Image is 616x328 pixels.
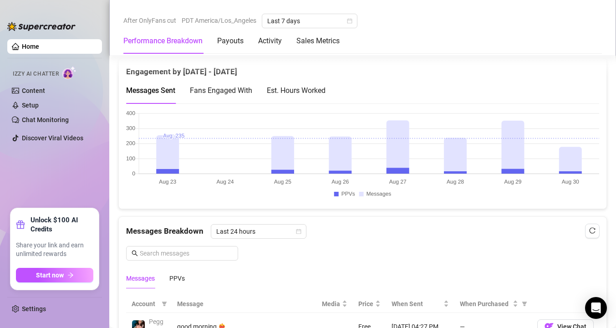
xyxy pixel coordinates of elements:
[126,86,175,95] span: Messages Sent
[132,250,138,256] span: search
[62,66,76,79] img: AI Chatter
[31,215,93,234] strong: Unlock $100 AI Credits
[16,220,25,229] span: gift
[460,299,511,309] span: When Purchased
[589,227,596,234] span: reload
[267,85,326,96] div: Est. Hours Worked
[16,268,93,282] button: Start nowarrow-right
[126,224,599,239] div: Messages Breakdown
[296,36,340,46] div: Sales Metrics
[216,225,301,238] span: Last 24 hours
[322,299,340,309] span: Media
[7,22,76,31] img: logo-BBDzfeDw.svg
[126,58,599,78] div: Engagement by [DATE] - [DATE]
[190,86,252,95] span: Fans Engaged With
[182,14,256,27] span: PDT America/Los_Angeles
[358,299,373,309] span: Price
[67,272,74,278] span: arrow-right
[316,295,353,313] th: Media
[454,295,532,313] th: When Purchased
[160,297,169,311] span: filter
[296,229,301,234] span: calendar
[36,272,64,279] span: Start now
[126,273,155,283] div: Messages
[392,299,442,309] span: When Sent
[169,273,185,283] div: PPVs
[267,14,352,28] span: Last 7 days
[172,295,316,313] th: Message
[16,241,93,259] span: Share your link and earn unlimited rewards
[22,305,46,313] a: Settings
[585,297,607,319] div: Open Intercom Messenger
[258,36,282,46] div: Activity
[123,36,203,46] div: Performance Breakdown
[140,248,233,258] input: Search messages
[22,116,69,123] a: Chat Monitoring
[162,301,167,307] span: filter
[522,301,527,307] span: filter
[132,299,158,309] span: Account
[22,87,45,94] a: Content
[123,14,176,27] span: After OnlyFans cut
[22,43,39,50] a: Home
[347,18,352,24] span: calendar
[22,134,83,142] a: Discover Viral Videos
[386,295,454,313] th: When Sent
[217,36,244,46] div: Payouts
[22,102,39,109] a: Setup
[13,70,59,78] span: Izzy AI Chatter
[520,297,529,311] span: filter
[353,295,386,313] th: Price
